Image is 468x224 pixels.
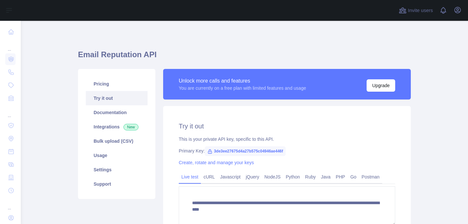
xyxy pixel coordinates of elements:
[179,122,395,131] h2: Try it out
[333,172,348,182] a: PHP
[86,177,148,191] a: Support
[86,77,148,91] a: Pricing
[86,134,148,148] a: Bulk upload (CSV)
[179,77,306,85] div: Unlock more calls and features
[397,5,434,16] button: Invite users
[179,160,254,165] a: Create, rotate and manage your keys
[86,91,148,105] a: Try it out
[123,124,138,130] span: New
[367,79,395,92] button: Upgrade
[318,172,333,182] a: Java
[78,49,411,65] h1: Email Reputation API
[243,172,262,182] a: jQuery
[86,105,148,120] a: Documentation
[179,172,201,182] a: Live test
[86,163,148,177] a: Settings
[179,148,395,154] div: Primary Key:
[86,120,148,134] a: Integrations New
[5,39,16,52] div: ...
[179,85,306,91] div: You are currently on a free plan with limited features and usage
[5,105,16,118] div: ...
[303,172,318,182] a: Ruby
[86,148,148,163] a: Usage
[348,172,359,182] a: Go
[262,172,283,182] a: NodeJS
[179,136,395,142] div: This is your private API key, specific to this API.
[5,198,16,211] div: ...
[283,172,303,182] a: Python
[205,146,286,156] span: 3de3ee27675d4a27b575c04946ae446f
[359,172,382,182] a: Postman
[201,172,217,182] a: cURL
[217,172,243,182] a: Javascript
[408,7,433,14] span: Invite users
